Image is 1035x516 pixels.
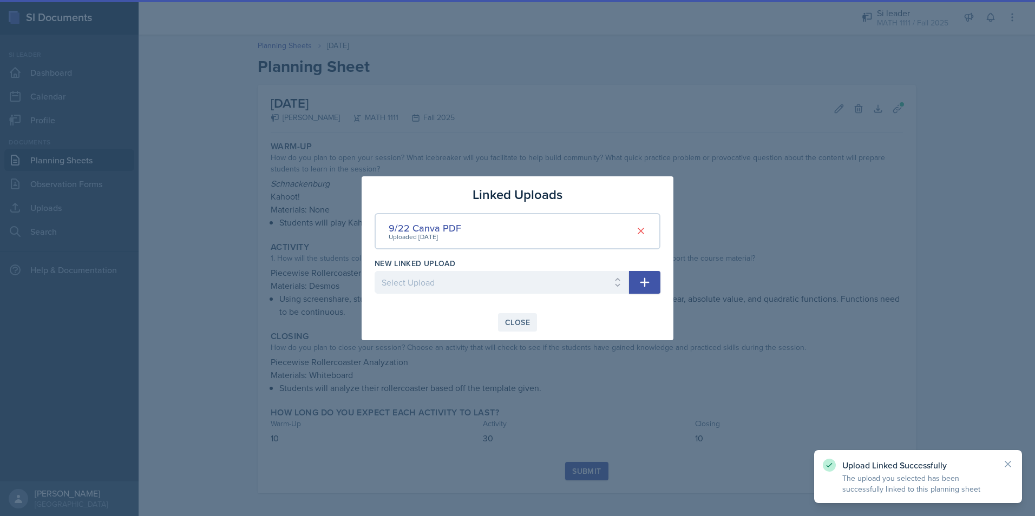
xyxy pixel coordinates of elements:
[505,318,530,327] div: Close
[842,460,994,471] p: Upload Linked Successfully
[389,232,461,242] div: Uploaded [DATE]
[389,221,461,235] div: 9/22 Canva PDF
[842,473,994,494] p: The upload you selected has been successfully linked to this planning sheet
[498,313,537,332] button: Close
[473,185,562,204] h3: Linked Uploads
[375,258,455,269] label: New Linked Upload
